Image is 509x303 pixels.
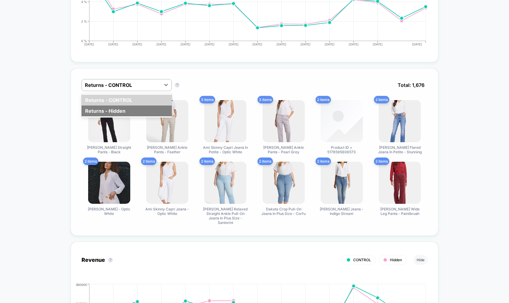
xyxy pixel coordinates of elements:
[229,42,239,46] tspan: [DATE]
[374,158,389,165] span: 2 items
[76,283,87,286] tspan: $60000
[156,42,166,46] tspan: [DATE]
[373,42,383,46] tspan: [DATE]
[301,42,310,46] tspan: [DATE]
[390,258,402,262] span: Hidden
[82,95,172,106] div: Returns - CONTROL
[253,42,263,46] tspan: [DATE]
[204,162,246,204] img: Bailey Relaxed Straight Ankle Pull-On Jeans In Plus Size - Santorini
[203,207,248,225] span: [PERSON_NAME] Relaxed Straight Ankle Pull-On Jeans In Plus Size - Santorini
[108,42,118,46] tspan: [DATE]
[414,255,427,265] button: Hide
[146,100,188,142] img: Marilyn Straight Ankle Pants - Feather
[321,100,363,142] img: Product ID = 5178595606573
[180,42,190,46] tspan: [DATE]
[377,145,422,154] span: [PERSON_NAME] Flared Jeans In Petite - Stunning
[87,207,132,216] span: [PERSON_NAME] - Optic White
[412,42,422,46] tspan: [DATE]
[204,100,246,142] img: Ami Skinny Capri Jeans In Petite - Optic White
[203,145,248,154] span: Ami Skinny Capri Jeans In Petite - Optic White
[321,162,363,204] img: Sheri Slim Jeans - Indigo Stream
[81,19,87,23] tspan: 2 %
[319,207,364,216] span: [PERSON_NAME] Jeans - Indigo Stream
[349,42,359,46] tspan: [DATE]
[261,207,306,216] span: Dakota Crop Pull-On Jeans In Plus Size - Corfu
[81,39,87,42] tspan: 0 %
[108,258,113,262] button: ?
[353,258,371,262] span: CONTROL
[199,158,215,165] span: 2 items
[88,100,130,142] img: Marilyn Straight Pants - Black
[145,145,190,154] span: [PERSON_NAME] Ankle Pants - Feather
[88,162,130,204] img: Hannah Blouse - Optic White
[374,96,389,103] span: 2 items
[84,42,94,46] tspan: [DATE]
[141,158,156,165] span: 2 items
[319,145,364,154] span: Product ID = 5178595606573
[395,79,427,91] span: Total: 1,676
[325,42,335,46] tspan: [DATE]
[146,162,188,204] img: Ami Skinny Capri Jeans - Optic White
[82,106,172,116] div: Returns - Hidden
[175,83,180,87] button: ?
[261,145,306,154] span: [PERSON_NAME] Ankle Pants - Pearl Grey
[276,42,286,46] tspan: [DATE]
[87,145,132,154] span: [PERSON_NAME] Straight Pants - Black
[83,158,98,165] span: 2 items
[316,96,331,103] span: 2 items
[258,158,273,165] span: 2 items
[377,207,422,216] span: [PERSON_NAME] Wide Leg Pants - Paintbrush
[379,100,421,142] img: Blake Slim Flared Jeans In Petite - Stunning
[258,96,273,103] span: 3 items
[263,162,305,204] img: Dakota Crop Pull-On Jeans In Plus Size - Corfu
[199,96,215,103] span: 3 items
[132,42,142,46] tspan: [DATE]
[379,162,421,204] img: Teresa Wide Leg Pants - Paintbrush
[205,42,214,46] tspan: [DATE]
[316,158,331,165] span: 2 items
[263,100,305,142] img: Marilyn Straight Ankle Pants - Pearl Grey
[145,207,190,216] span: Ami Skinny Capri Jeans - Optic White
